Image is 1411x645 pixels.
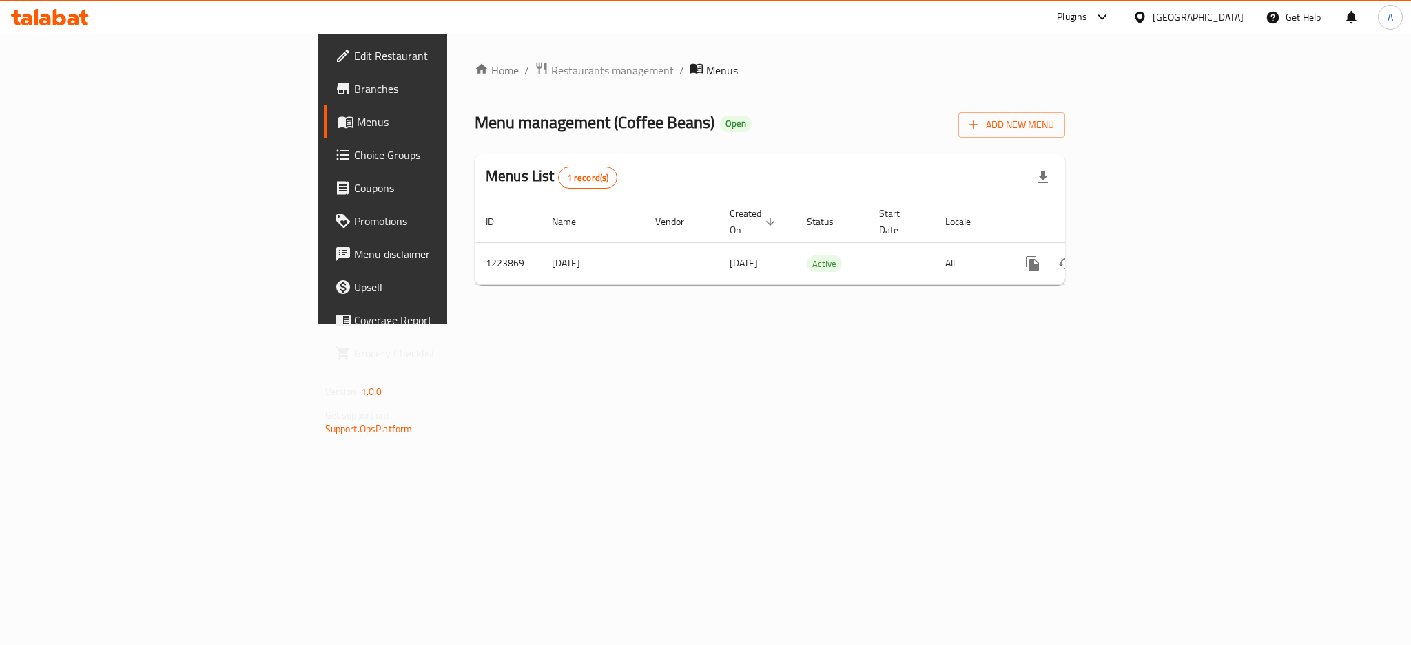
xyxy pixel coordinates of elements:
a: Support.OpsPlatform [325,420,413,438]
a: Menus [324,105,554,138]
a: Promotions [324,204,554,237]
nav: breadcrumb [475,61,1065,79]
td: [DATE] [541,242,644,284]
span: Open [720,118,752,129]
span: ID [486,213,512,230]
span: [DATE] [730,254,758,272]
span: Upsell [354,279,543,295]
li: / [679,62,684,78]
a: Coupons [324,171,554,204]
span: Active [807,256,842,272]
span: Menu management ( Coffee Beans ) [475,107,714,138]
a: Choice Groups [324,138,554,171]
h2: Menus List [486,166,617,189]
span: Start Date [879,205,918,238]
span: Branches [354,81,543,97]
a: Edit Restaurant [324,39,554,72]
div: Total records count [558,167,618,189]
span: Restaurants management [551,62,674,78]
button: Change Status [1049,247,1082,280]
td: All [934,242,1005,284]
button: Add New Menu [958,112,1065,138]
span: Vendor [655,213,702,230]
span: 1.0.0 [361,383,382,401]
span: Grocery Checklist [354,345,543,361]
span: Get support on: [325,406,389,424]
span: Choice Groups [354,147,543,163]
span: Menus [706,62,738,78]
span: Coverage Report [354,312,543,328]
a: Grocery Checklist [324,337,554,370]
div: Export file [1027,161,1060,194]
a: Upsell [324,271,554,304]
span: A [1388,10,1393,25]
span: Locale [945,213,989,230]
a: Coverage Report [324,304,554,337]
div: [GEOGRAPHIC_DATA] [1153,10,1244,25]
a: Restaurants management [535,61,674,79]
td: - [868,242,934,284]
div: Open [720,116,752,132]
span: Version: [325,383,359,401]
span: Coupons [354,180,543,196]
a: Menu disclaimer [324,237,554,271]
span: Add New Menu [969,116,1054,134]
span: Name [552,213,594,230]
a: Branches [324,72,554,105]
span: Promotions [354,213,543,229]
table: enhanced table [475,201,1160,285]
span: Menu disclaimer [354,246,543,262]
div: Plugins [1057,9,1087,25]
span: Created On [730,205,779,238]
span: Status [807,213,852,230]
span: Menus [357,114,543,130]
th: Actions [1005,201,1160,243]
span: Edit Restaurant [354,47,543,64]
span: 1 record(s) [559,171,617,184]
button: more [1016,247,1049,280]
